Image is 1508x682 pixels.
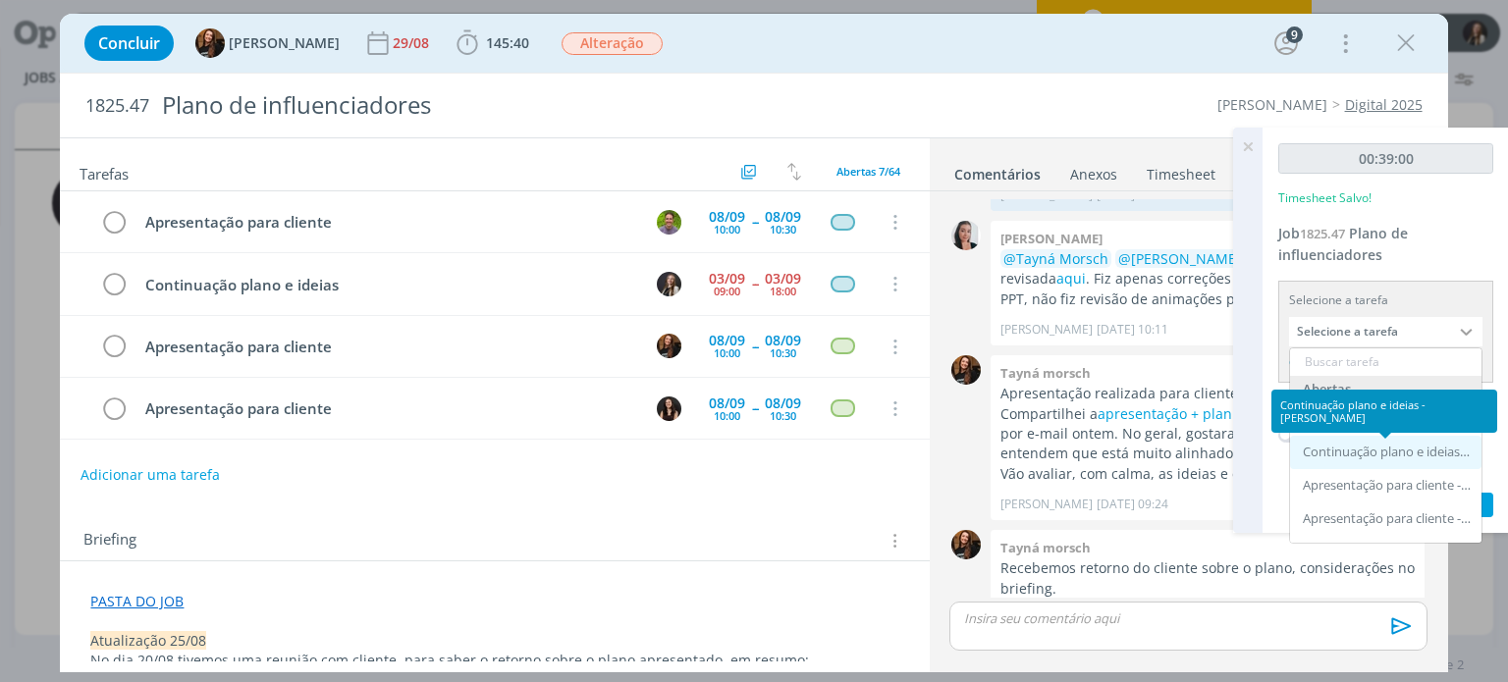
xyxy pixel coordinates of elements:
img: C [951,221,981,250]
div: 08/09 [709,210,745,224]
div: 09:00 [714,286,740,296]
a: Digital 2025 [1345,95,1423,114]
button: Adicionar uma tarefa [80,457,221,493]
span: Tarefas [80,160,129,184]
div: Apresentação para cliente - [PERSON_NAME] [1303,478,1473,494]
span: -- [752,401,758,415]
button: T [655,207,684,236]
button: Concluir [84,26,174,61]
span: [DATE] 09:24 [1097,496,1168,513]
input: Buscar tarefa [1290,348,1481,376]
img: T [657,334,681,358]
b: Tayná morsch [1000,364,1091,382]
a: apresentação + planilha de orçamento [1098,404,1352,423]
p: apresentação revisada . Fiz apenas correções de ortografia direto neste PPT, não fiz revisão de a... [1000,249,1415,309]
div: dialog [60,14,1447,672]
p: Timesheet Salvo! [1278,189,1372,207]
span: [DATE] 10:11 [1097,321,1168,339]
img: T [951,530,981,559]
button: Alteração [561,31,664,56]
img: T [657,210,681,235]
img: T [951,355,981,385]
div: 18:00 [770,286,796,296]
button: L [655,455,684,485]
button: L [655,269,684,298]
span: -- [752,277,758,290]
img: L [657,272,681,296]
div: 29/08 [393,36,433,50]
span: @[PERSON_NAME] [1118,249,1241,268]
div: Plano de influenciadores [153,81,857,130]
div: 08/09 [765,334,801,347]
a: PASTA DO JOB [90,592,184,610]
div: 10:30 [770,347,796,358]
a: Job1825.47Plano de influenciadores [1278,224,1408,264]
div: 10:00 [714,410,740,421]
a: [PERSON_NAME] [1217,95,1327,114]
div: 08/09 [765,396,801,410]
span: 145:40 [486,33,529,52]
div: 03/09 [765,272,801,286]
img: T [195,28,225,58]
a: aqui [1056,269,1086,288]
span: 1825.47 [85,95,149,117]
p: No dia 20/08 tivemos uma reunião com cliente, para saber o retorno sobre o plano apresentado, em ... [90,651,898,670]
div: Selecione a tarefa [1289,291,1482,309]
div: 10:30 [770,410,796,421]
button: T[PERSON_NAME] [195,28,340,58]
img: I [657,396,681,421]
p: [PERSON_NAME] [1000,321,1093,339]
span: Briefing [83,528,136,553]
p: [PERSON_NAME] [1000,496,1093,513]
div: Continuação plano e ideias - [PERSON_NAME] [1271,390,1497,433]
a: Timesheet [1146,156,1216,184]
div: Continuação plano e ideias [136,273,638,297]
span: -- [752,340,758,353]
div: 08/09 [709,334,745,347]
div: 08/09 [765,210,801,224]
div: Apresentação para cliente [136,396,638,421]
div: 10:00 [714,347,740,358]
div: Apresentação para cliente [136,210,638,235]
button: T [655,332,684,361]
button: 145:40 [452,27,534,59]
div: Continuação plano e ideias - [PERSON_NAME] [1303,445,1473,460]
span: Abertas 7/64 [836,164,900,179]
div: 03/09 [709,272,745,286]
span: -- [752,215,758,229]
img: arrow-down-up.svg [787,163,801,181]
b: Tayná morsch [1000,539,1091,556]
b: [PERSON_NAME] [1000,230,1103,247]
span: 1825.47 [1300,225,1345,242]
div: Apresentação para cliente [136,335,638,359]
span: @Tayná Morsch [1003,249,1108,268]
span: Alteração [562,32,663,55]
div: 08/09 [709,396,745,410]
p: Recebemos retorno do cliente sobre o plano, considerações no briefing. [1000,558,1415,599]
div: 10:00 [714,224,740,235]
div: 9 [1286,26,1303,43]
div: Anexos [1070,165,1117,184]
span: [PERSON_NAME] [229,36,340,50]
a: Comentários [953,156,1042,184]
p: Apresentação realizada para cliente no dia 19/08. Compartilhei a com eles por e-mail ontem. No ge... [1000,384,1415,484]
span: Plano de influenciadores [1278,224,1408,264]
div: 10:30 [770,224,796,235]
button: I [655,393,684,423]
div: Apresentação para cliente - [PERSON_NAME] [1303,511,1473,527]
span: Concluir [98,35,160,51]
span: Atualização 25/08 [90,631,206,650]
button: 9 [1270,27,1302,59]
